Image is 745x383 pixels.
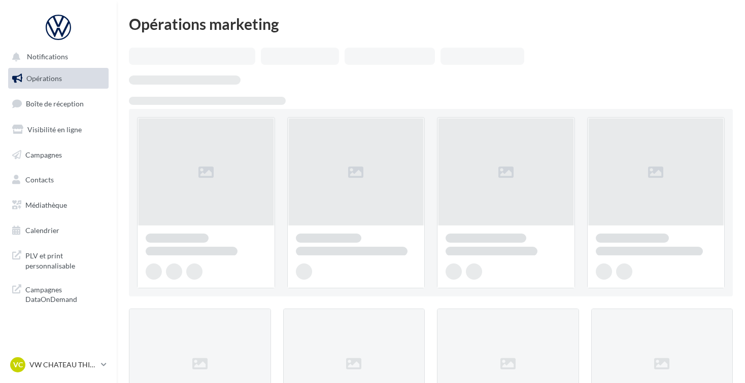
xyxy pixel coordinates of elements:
div: Opérations marketing [129,16,733,31]
p: VW CHATEAU THIERRY [29,360,97,370]
span: Médiathèque [25,201,67,209]
span: Notifications [27,53,68,61]
a: Campagnes [6,144,111,166]
span: PLV et print personnalisable [25,249,105,271]
span: Opérations [26,74,62,83]
a: VC VW CHATEAU THIERRY [8,355,109,374]
span: Boîte de réception [26,99,84,108]
a: Opérations [6,68,111,89]
span: Calendrier [25,226,59,235]
a: Visibilité en ligne [6,119,111,140]
a: Calendrier [6,220,111,241]
span: Contacts [25,175,54,184]
a: PLV et print personnalisable [6,245,111,275]
span: VC [13,360,23,370]
a: Campagnes DataOnDemand [6,279,111,309]
a: Boîte de réception [6,93,111,114]
span: Visibilité en ligne [27,125,82,134]
a: Médiathèque [6,195,111,216]
span: Campagnes DataOnDemand [25,283,105,304]
span: Campagnes [25,150,62,159]
a: Contacts [6,169,111,190]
